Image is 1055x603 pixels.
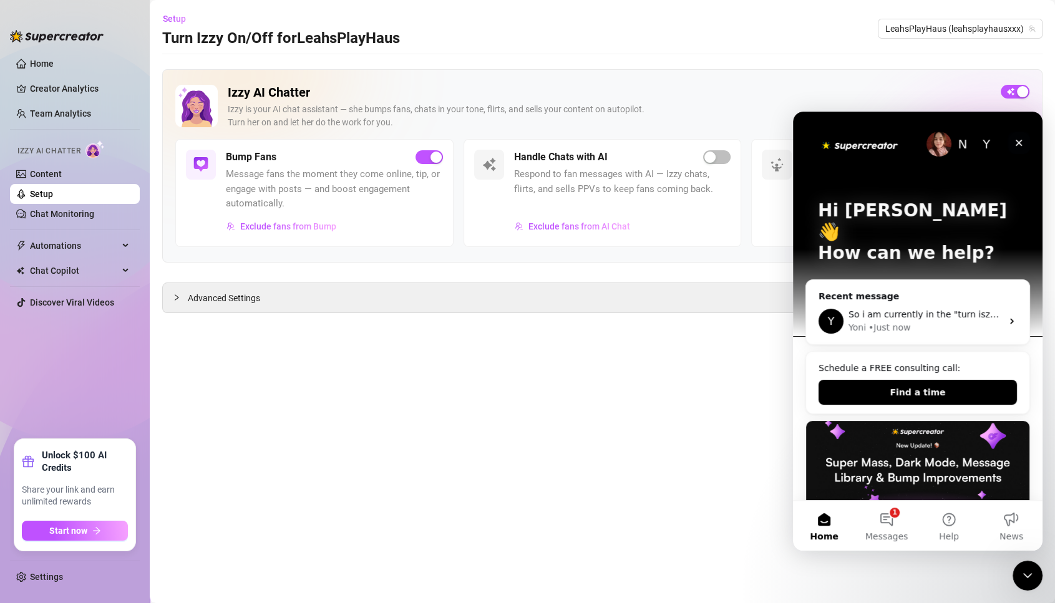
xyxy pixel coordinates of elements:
span: collapsed [173,294,180,301]
h3: Turn Izzy On/Off for LeahsPlayHaus [162,29,400,49]
img: svg%3e [226,222,235,231]
span: News [207,420,230,429]
iframe: Intercom live chat [1013,561,1043,591]
a: Creator Analytics [30,79,130,99]
strong: Unlock $100 AI Credits [42,449,128,474]
a: Discover Viral Videos [30,297,114,307]
div: Schedule a FREE consulting call: [26,250,224,263]
img: svg%3e [482,157,497,172]
img: Super Mass, Dark Mode, Message Library & Bump Improvements [13,309,236,397]
button: News [187,389,250,439]
span: Share your link and earn unlimited rewards [22,484,128,508]
span: Exclude fans from Bump [240,221,336,231]
button: Start nowarrow-right [22,521,128,541]
h2: Izzy AI Chatter [228,85,991,100]
img: svg%3e [515,222,523,231]
span: Chat Copilot [30,261,119,281]
span: Setup [163,14,186,24]
a: Content [30,169,62,179]
img: svg%3e [769,157,784,172]
div: • Just now [75,210,117,223]
span: Message fans the moment they come online, tip, or engage with posts — and boost engagement automa... [226,167,443,211]
span: team [1028,25,1036,32]
h5: Bump Fans [226,150,276,165]
img: Chat Copilot [16,266,24,275]
button: Exclude fans from Bump [226,216,337,236]
div: collapsed [173,291,188,304]
h5: Handle Chats with AI [514,150,608,165]
div: Super Mass, Dark Mode, Message Library & Bump Improvements [12,309,237,480]
span: Automations [30,236,119,256]
span: LeahsPlayHaus (leahsplayhausxxx) [885,19,1035,38]
button: Exclude fans from AI Chat [514,216,631,236]
button: Messages [62,389,125,439]
button: Setup [162,9,196,29]
button: Help [125,389,187,439]
span: Exclude fans from AI Chat [528,221,630,231]
img: svg%3e [193,157,208,172]
span: Izzy AI Chatter [17,145,80,157]
a: Settings [30,572,63,582]
span: Advanced Settings [188,291,260,305]
span: Home [17,420,45,429]
span: Help [146,420,166,429]
button: Find a time [26,268,224,293]
span: arrow-right [92,526,101,535]
img: AI Chatter [85,140,105,158]
span: Messages [72,420,115,429]
a: Home [30,59,54,69]
span: Start now [49,526,87,536]
a: Team Analytics [30,109,91,118]
a: Setup [30,189,53,199]
span: gift [22,455,34,468]
span: thunderbolt [16,241,26,251]
img: Izzy AI Chatter [175,85,218,127]
a: Chat Monitoring [30,209,94,219]
span: So i am currently in the "turn iszzy on/ off for Leahsplayhaus, and I cannot togggle the Handle c... [56,198,677,208]
img: logo-BBDzfeDw.svg [10,30,104,42]
span: Respond to fan messages with AI — Izzy chats, flirts, and sells PPVs to keep fans coming back. [514,167,731,196]
iframe: Intercom live chat [793,112,1043,551]
div: Izzy is your AI chat assistant — she bumps fans, chats in your tone, flirts, and sells your conte... [228,103,991,129]
div: Close [215,20,237,42]
div: Yoni [56,210,73,223]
